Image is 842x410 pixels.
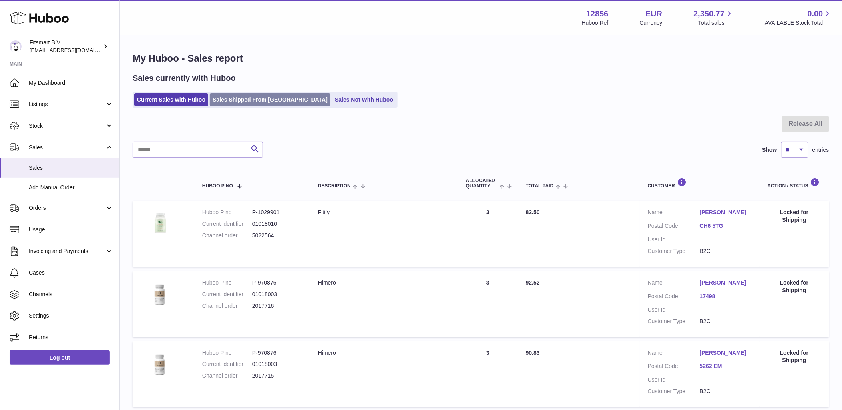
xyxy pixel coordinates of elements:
span: 82.50 [526,209,540,215]
span: 92.52 [526,279,540,286]
dt: Huboo P no [202,349,252,357]
a: 17498 [700,293,752,300]
dt: User Id [648,236,700,243]
dd: 01018003 [252,360,302,368]
dt: Postal Code [648,362,700,372]
a: Sales Shipped From [GEOGRAPHIC_DATA] [210,93,330,106]
dt: Customer Type [648,388,700,395]
div: Locked for Shipping [768,349,821,364]
div: Himero [318,279,450,287]
span: 90.83 [526,350,540,356]
div: Huboo Ref [582,19,609,27]
dd: P-1029901 [252,209,302,216]
div: Currency [640,19,663,27]
span: Sales [29,144,105,151]
div: Fitsmart B.V. [30,39,102,54]
dt: Customer Type [648,247,700,255]
span: AVAILABLE Stock Total [765,19,832,27]
dd: 2017715 [252,372,302,380]
a: Log out [10,350,110,365]
td: 3 [458,201,518,267]
dt: Name [648,209,700,218]
a: [PERSON_NAME] [700,279,752,287]
dt: Channel order [202,302,252,310]
dd: P-970876 [252,349,302,357]
dd: B2C [700,247,752,255]
dt: Channel order [202,372,252,380]
dd: B2C [700,388,752,395]
span: Huboo P no [202,183,233,189]
strong: EUR [645,8,662,19]
span: Channels [29,291,113,298]
div: Action / Status [768,178,821,189]
div: Fitify [318,209,450,216]
dt: User Id [648,306,700,314]
dt: Postal Code [648,222,700,232]
dd: 2017716 [252,302,302,310]
dt: Postal Code [648,293,700,302]
a: 5262 EM [700,362,752,370]
span: Orders [29,204,105,212]
a: [PERSON_NAME] [700,349,752,357]
img: internalAdmin-12856@internal.huboo.com [10,40,22,52]
dt: Channel order [202,232,252,239]
dd: 5022564 [252,232,302,239]
span: Total paid [526,183,554,189]
td: 3 [458,271,518,337]
span: My Dashboard [29,79,113,87]
span: [EMAIL_ADDRESS][DOMAIN_NAME] [30,47,117,53]
div: Locked for Shipping [768,279,821,294]
div: Himero [318,349,450,357]
strong: 12856 [586,8,609,19]
span: Usage [29,226,113,233]
span: 0.00 [808,8,823,19]
td: 3 [458,341,518,408]
h1: My Huboo - Sales report [133,52,829,65]
span: Total sales [698,19,734,27]
span: Sales [29,164,113,172]
dt: Name [648,349,700,359]
dd: P-970876 [252,279,302,287]
dt: Current identifier [202,291,252,298]
a: 0.00 AVAILABLE Stock Total [765,8,832,27]
dt: Name [648,279,700,289]
a: Current Sales with Huboo [134,93,208,106]
span: Listings [29,101,105,108]
dt: User Id [648,376,700,384]
span: Invoicing and Payments [29,247,105,255]
dt: Current identifier [202,360,252,368]
a: [PERSON_NAME] [700,209,752,216]
img: 128561711358723.png [141,349,181,378]
span: Stock [29,122,105,130]
label: Show [762,146,777,154]
a: Sales Not With Huboo [332,93,396,106]
span: Returns [29,334,113,341]
dd: 01018010 [252,220,302,228]
dt: Customer Type [648,318,700,325]
a: 2,350.77 Total sales [694,8,734,27]
div: Locked for Shipping [768,209,821,224]
dd: 01018003 [252,291,302,298]
img: 128561739542540.png [141,209,181,237]
span: Add Manual Order [29,184,113,191]
span: Description [318,183,351,189]
img: 128561711358723.png [141,279,181,308]
a: CH6 5TG [700,222,752,230]
dt: Huboo P no [202,209,252,216]
span: Cases [29,269,113,277]
span: entries [812,146,829,154]
dt: Huboo P no [202,279,252,287]
h2: Sales currently with Huboo [133,73,236,84]
span: ALLOCATED Quantity [466,178,498,189]
dt: Current identifier [202,220,252,228]
dd: B2C [700,318,752,325]
span: Settings [29,312,113,320]
span: 2,350.77 [694,8,725,19]
div: Customer [648,178,752,189]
